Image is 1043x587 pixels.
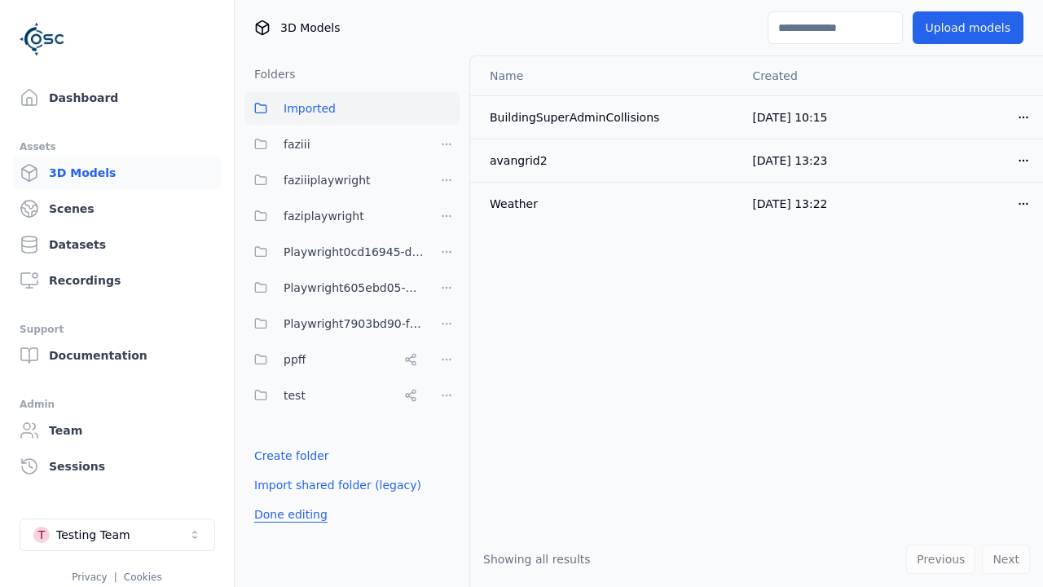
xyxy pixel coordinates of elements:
[13,157,221,189] a: 3D Models
[254,477,421,493] a: Import shared folder (legacy)
[284,278,424,298] span: Playwright605ebd05-bfe3-427c-ac92-0583fb96f8d6
[280,20,340,36] span: 3D Models
[739,56,891,95] th: Created
[244,128,424,161] button: faziii
[244,271,424,304] button: Playwright605ebd05-bfe3-427c-ac92-0583fb96f8d6
[20,395,214,414] div: Admin
[13,264,221,297] a: Recordings
[490,152,726,169] div: avangrid2
[284,99,336,118] span: Imported
[284,314,424,333] span: Playwright7903bd90-f1ee-40e5-8689-7a943bbd43ef
[752,111,827,124] span: [DATE] 10:15
[20,519,215,551] button: Select a workspace
[490,196,726,212] div: Weather
[913,11,1023,44] button: Upload models
[284,386,306,405] span: test
[13,450,221,483] a: Sessions
[244,307,424,340] button: Playwright7903bd90-f1ee-40e5-8689-7a943bbd43ef
[20,16,65,62] img: Logo
[284,350,306,369] span: ppff
[13,82,221,114] a: Dashboard
[124,572,162,583] a: Cookies
[72,572,107,583] a: Privacy
[13,228,221,261] a: Datasets
[244,200,424,232] button: faziplaywright
[244,66,296,82] h3: Folders
[244,500,337,529] button: Done editing
[490,109,726,126] div: BuildingSuperAdminCollisions
[284,206,364,226] span: faziplaywright
[13,192,221,225] a: Scenes
[752,197,827,210] span: [DATE] 13:22
[20,137,214,157] div: Assets
[244,343,424,376] button: ppff
[244,92,460,125] button: Imported
[20,320,214,339] div: Support
[470,56,739,95] th: Name
[244,379,424,412] button: test
[752,154,827,167] span: [DATE] 13:23
[244,441,339,470] button: Create folder
[284,135,310,154] span: faziii
[244,470,431,500] button: Import shared folder (legacy)
[244,236,424,268] button: Playwright0cd16945-d24c-45f9-a8ba-c74193e3fd84
[254,448,329,464] a: Create folder
[114,572,117,583] span: |
[284,242,424,262] span: Playwright0cd16945-d24c-45f9-a8ba-c74193e3fd84
[13,414,221,447] a: Team
[56,527,130,543] div: Testing Team
[284,170,371,190] span: faziiiplaywright
[483,553,591,566] span: Showing all results
[13,339,221,372] a: Documentation
[244,164,424,196] button: faziiiplaywright
[33,527,50,543] div: T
